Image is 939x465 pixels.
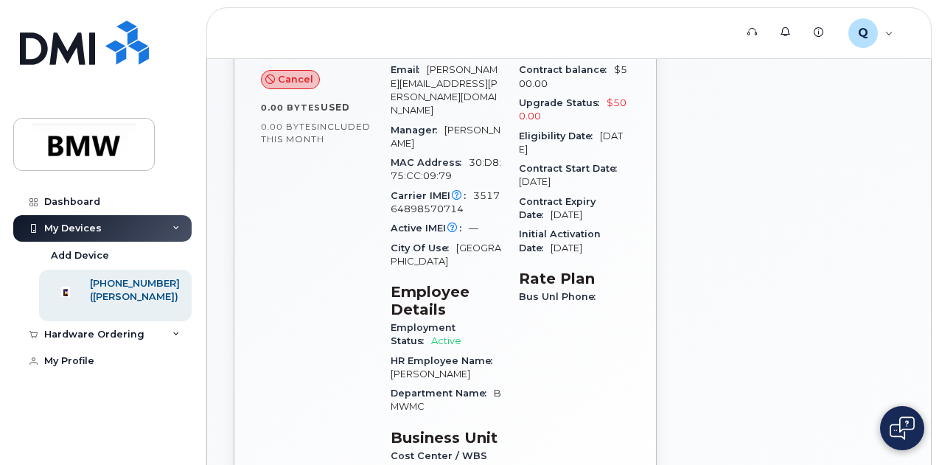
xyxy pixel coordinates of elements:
[519,130,623,155] span: [DATE]
[469,223,478,234] span: —
[519,163,624,174] span: Contract Start Date
[838,18,904,48] div: QTD2839
[519,64,614,75] span: Contract balance
[391,190,500,214] span: 351764898570714
[519,291,603,302] span: Bus Unl Phone
[391,429,501,447] h3: Business Unit
[391,368,470,380] span: [PERSON_NAME]
[321,102,350,113] span: used
[391,388,494,399] span: Department Name
[431,335,461,346] span: Active
[261,122,317,132] span: 0.00 Bytes
[391,283,501,318] h3: Employee Details
[391,355,500,366] span: HR Employee Name
[519,228,601,253] span: Initial Activation Date
[391,125,444,136] span: Manager
[890,416,915,440] img: Open chat
[519,130,600,141] span: Eligibility Date
[551,209,582,220] span: [DATE]
[551,242,582,254] span: [DATE]
[391,223,469,234] span: Active IMEI
[519,97,607,108] span: Upgrade Status
[391,64,427,75] span: Email
[519,196,596,220] span: Contract Expiry Date
[519,64,627,88] span: $500.00
[278,72,313,86] span: Cancel
[261,102,321,113] span: 0.00 Bytes
[391,125,500,149] span: [PERSON_NAME]
[391,322,455,346] span: Employment Status
[391,64,498,116] span: [PERSON_NAME][EMAIL_ADDRESS][PERSON_NAME][DOMAIN_NAME]
[519,270,629,287] h3: Rate Plan
[391,190,473,201] span: Carrier IMEI
[391,242,501,267] span: [GEOGRAPHIC_DATA]
[519,176,551,187] span: [DATE]
[391,157,469,168] span: MAC Address
[858,24,868,42] span: Q
[391,242,456,254] span: City Of Use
